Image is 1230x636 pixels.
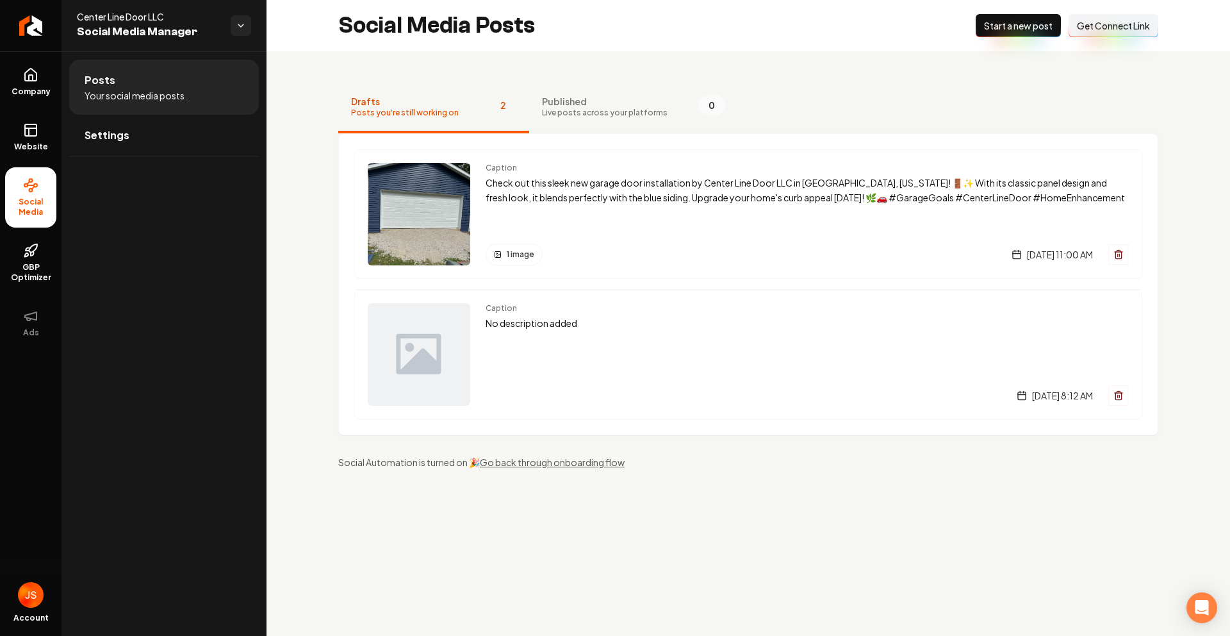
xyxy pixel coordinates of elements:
a: Settings [69,115,259,156]
a: Website [5,112,56,162]
img: Post preview [368,163,470,265]
p: Check out this sleek new garage door installation by Center Line Door LLC in [GEOGRAPHIC_DATA], [... [486,176,1129,205]
span: Your social media posts. [85,89,187,102]
button: DraftsPosts you're still working on2 [338,82,529,133]
div: Open Intercom Messenger [1186,592,1217,623]
span: Website [9,142,53,152]
button: Ads [5,298,56,348]
img: James Shamoun [18,582,44,608]
a: Go back through onboarding flow [480,456,625,468]
button: Start a new post [976,14,1061,37]
span: GBP Optimizer [5,262,56,283]
span: Account [13,613,49,623]
span: Caption [486,163,1129,173]
span: Center Line Door LLC [77,10,220,23]
span: [DATE] 8:12 AM [1032,389,1093,402]
h2: Social Media Posts [338,13,535,38]
span: Social Media Manager [77,23,220,41]
p: No description added [486,316,1129,331]
span: Social Media [5,197,56,217]
span: Settings [85,128,129,143]
nav: Tabs [338,82,1158,133]
span: Social Automation is turned on 🎉 [338,456,480,468]
button: Open user button [18,582,44,608]
span: Caption [486,303,1129,314]
span: Posts you're still working on [351,108,459,118]
a: Post previewCaptionNo description added[DATE] 8:12 AM [354,289,1142,419]
span: Drafts [351,95,459,108]
span: Start a new post [984,19,1053,32]
span: Live posts across your platforms [542,108,668,118]
span: Company [6,87,56,97]
button: Get Connect Link [1069,14,1158,37]
span: Published [542,95,668,108]
span: 2 [489,95,516,115]
a: Post previewCaptionCheck out this sleek new garage door installation by Center Line Door LLC in [... [354,149,1142,279]
img: Rebolt Logo [19,15,43,36]
a: Company [5,57,56,107]
span: [DATE] 11:00 AM [1027,248,1093,261]
span: Ads [18,328,44,338]
a: GBP Optimizer [5,233,56,293]
button: PublishedLive posts across your platforms0 [529,82,738,133]
img: Post preview [368,303,470,406]
span: 1 image [507,249,534,260]
span: 0 [698,95,725,115]
span: Posts [85,72,115,88]
span: Get Connect Link [1077,19,1150,32]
